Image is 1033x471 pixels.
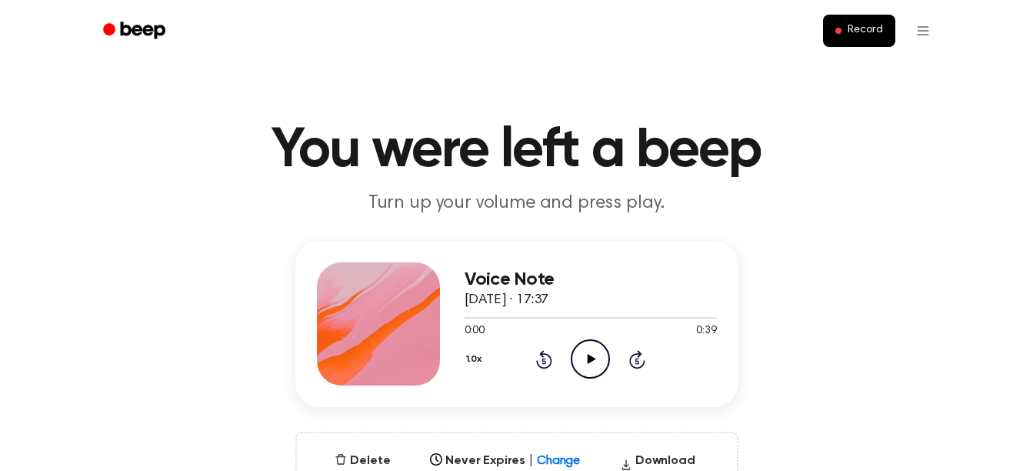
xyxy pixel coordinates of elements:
[823,15,895,47] button: Record
[92,16,179,46] a: Beep
[465,293,549,307] span: [DATE] · 17:37
[328,452,396,470] button: Delete
[905,12,941,49] button: Open menu
[465,323,485,339] span: 0:00
[848,24,882,38] span: Record
[696,323,716,339] span: 0:39
[465,269,717,290] h3: Voice Note
[123,123,911,179] h1: You were left a beep
[222,191,812,216] p: Turn up your volume and press play.
[465,346,488,372] button: 1.0x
